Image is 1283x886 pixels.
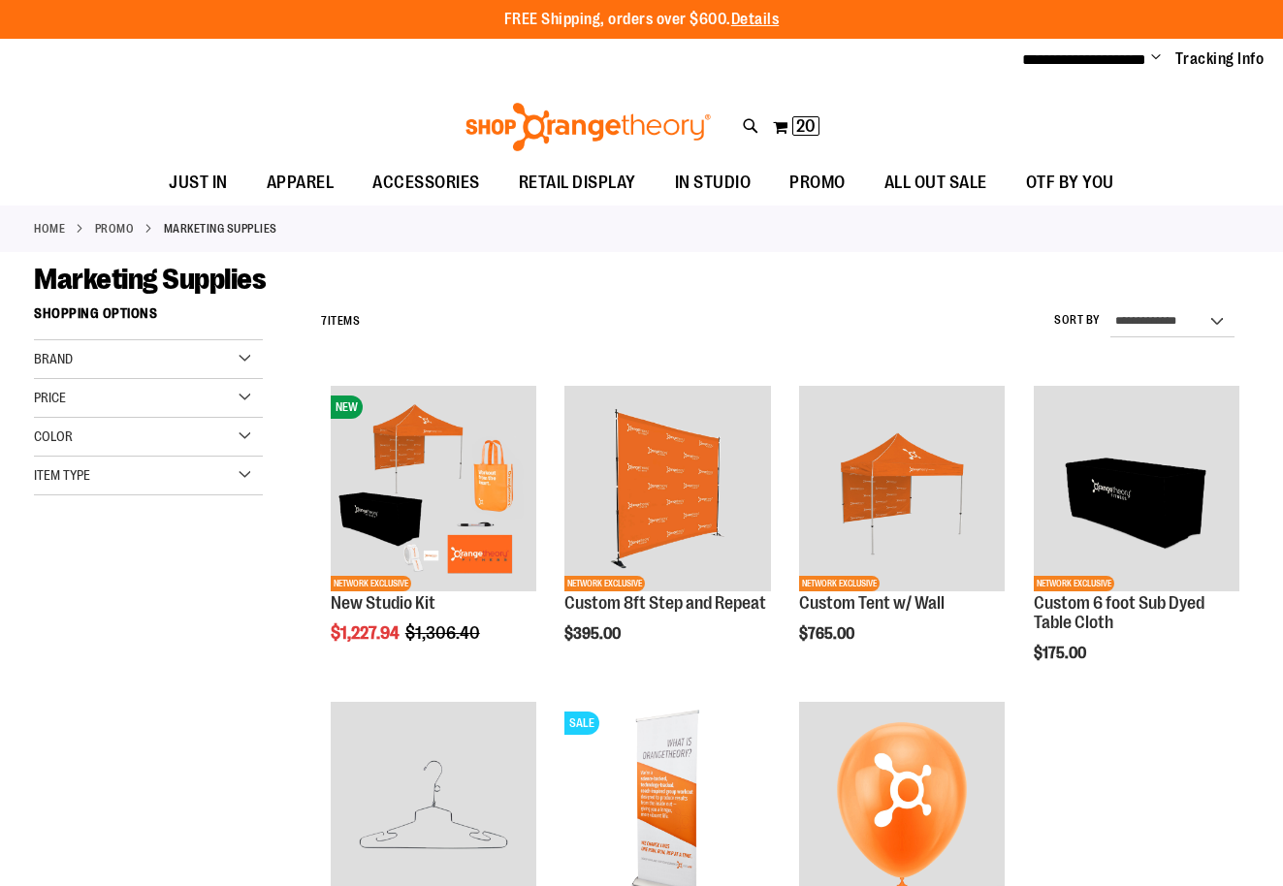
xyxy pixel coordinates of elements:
a: Custom 6 foot Sub Dyed Table Cloth [1034,593,1204,632]
span: SALE [564,712,599,735]
span: APPAREL [267,161,335,205]
img: OTF 6 foot Sub Dyed Table Cloth [1034,386,1239,591]
img: OTF 8ft Step and Repeat [564,386,770,591]
a: New Studio Kit [331,593,435,613]
p: FREE Shipping, orders over $600. [504,9,780,31]
img: New Studio Kit [331,386,536,591]
span: Item Type [34,467,90,483]
a: New Studio KitNEWNETWORK EXCLUSIVE [331,386,536,594]
span: Price [34,390,66,405]
span: PROMO [789,161,846,205]
a: Home [34,220,65,237]
span: $1,227.94 [331,623,402,643]
span: NETWORK EXCLUSIVE [331,576,411,591]
div: product [1024,376,1249,702]
span: NEW [331,396,363,419]
span: Color [34,428,73,444]
button: Account menu [1151,49,1161,69]
span: $765.00 [799,625,857,643]
a: Custom 8ft Step and Repeat [564,593,766,613]
a: OTF 8ft Step and RepeatNETWORK EXCLUSIVE [564,386,770,594]
span: ACCESSORIES [372,161,480,205]
span: IN STUDIO [675,161,752,205]
span: $1,306.40 [405,623,483,643]
strong: Shopping Options [34,297,263,340]
label: Sort By [1054,312,1101,329]
span: JUST IN [169,161,228,205]
span: OTF BY YOU [1026,161,1114,205]
span: RETAIL DISPLAY [519,161,636,205]
a: Custom Tent w/ Wall [799,593,945,613]
div: product [789,376,1014,682]
img: OTF Custom Tent w/single sided wall Orange [799,386,1005,591]
a: Details [731,11,780,28]
span: NETWORK EXCLUSIVE [1034,576,1114,591]
a: OTF 6 foot Sub Dyed Table ClothNETWORK EXCLUSIVE [1034,386,1239,594]
strong: Marketing Supplies [164,220,277,237]
span: 20 [796,116,816,136]
div: product [321,376,546,692]
span: NETWORK EXCLUSIVE [564,576,645,591]
span: Brand [34,351,73,366]
a: PROMO [95,220,135,237]
h2: Items [321,306,360,336]
span: 7 [321,314,328,328]
span: Marketing Supplies [34,263,266,296]
span: $175.00 [1034,645,1089,662]
img: Shop Orangetheory [463,103,714,151]
a: OTF Custom Tent w/single sided wall OrangeNETWORK EXCLUSIVE [799,386,1005,594]
span: NETWORK EXCLUSIVE [799,576,880,591]
div: product [555,376,780,682]
a: Tracking Info [1175,48,1265,70]
span: $395.00 [564,625,624,643]
span: ALL OUT SALE [884,161,987,205]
